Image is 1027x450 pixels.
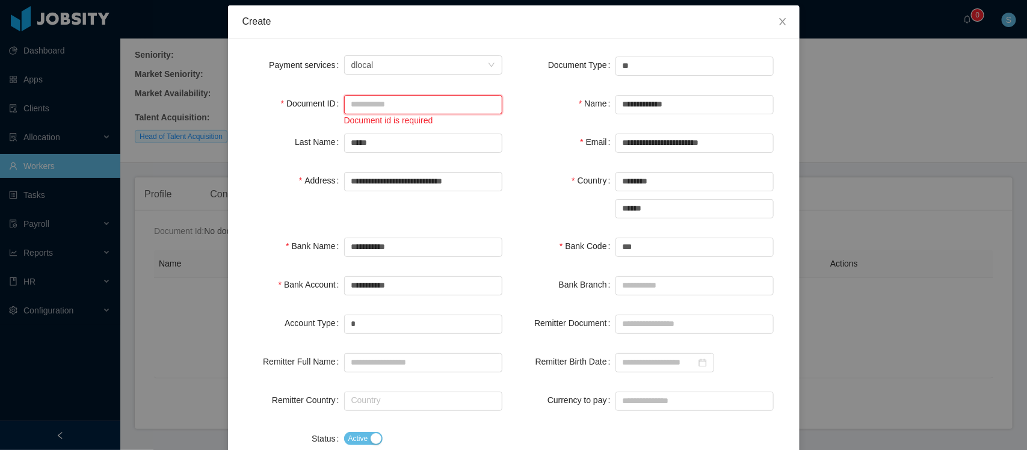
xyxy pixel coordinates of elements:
[615,95,774,114] input: Name
[344,238,502,257] input: Bank Name
[580,137,615,147] label: Email
[344,114,502,128] div: Document id is required
[344,432,383,445] button: Status
[615,392,774,411] input: Currency to pay
[344,276,502,295] input: Bank Account
[242,15,785,28] div: Create
[560,241,615,251] label: Bank Code
[344,315,502,334] input: Account Type
[615,315,774,334] input: Remitter Document
[281,99,344,108] label: Document ID
[295,137,344,147] label: Last Name
[263,357,344,366] label: Remitter Full Name
[615,134,774,153] input: Email
[766,5,800,39] button: Close
[615,238,774,257] input: Bank Code
[299,176,344,185] label: Address
[312,434,344,443] label: Status
[286,241,344,251] label: Bank Name
[615,57,774,76] input: Document Type
[351,56,374,74] div: dlocal
[699,359,707,367] i: icon: calendar
[572,176,615,185] label: Country
[534,318,615,328] label: Remitter Document
[488,61,495,70] i: icon: down
[579,99,615,108] label: Name
[272,395,344,405] label: Remitter Country
[269,60,344,70] label: Payment services
[348,433,368,445] span: Active
[559,280,615,289] label: Bank Branch
[344,95,502,114] input: Document ID
[547,395,615,405] label: Currency to pay
[615,276,774,295] input: Bank Branch
[778,17,788,26] i: icon: close
[344,353,502,372] input: Remitter Full Name
[344,172,502,191] input: Address
[279,280,344,289] label: Bank Account
[285,318,344,328] label: Account Type
[548,60,615,70] label: Document Type
[535,357,615,366] label: Remitter Birth Date
[344,134,502,153] input: Last Name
